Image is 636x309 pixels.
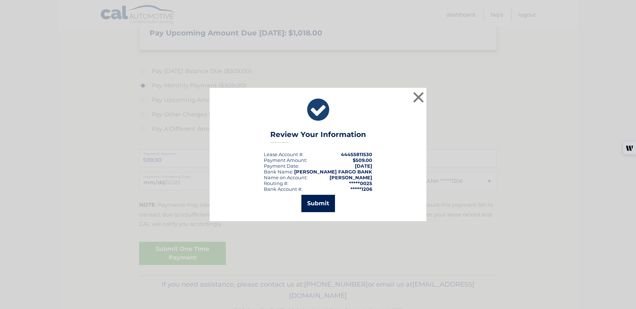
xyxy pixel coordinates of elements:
[301,195,335,212] button: Submit
[264,151,304,157] div: Lease Account #:
[264,169,293,175] div: Bank Name:
[270,130,366,143] h3: Review Your Information
[353,157,372,163] span: $509.00
[264,157,307,163] div: Payment Amount:
[264,186,302,192] div: Bank Account #:
[264,163,298,169] span: Payment Date
[330,175,372,180] strong: [PERSON_NAME]
[264,163,299,169] div: :
[411,90,426,104] button: ×
[341,151,372,157] strong: 44455811530
[294,169,372,175] strong: [PERSON_NAME] FARGO BANK
[264,180,288,186] div: Routing #:
[355,163,372,169] span: [DATE]
[264,175,308,180] div: Name on Account:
